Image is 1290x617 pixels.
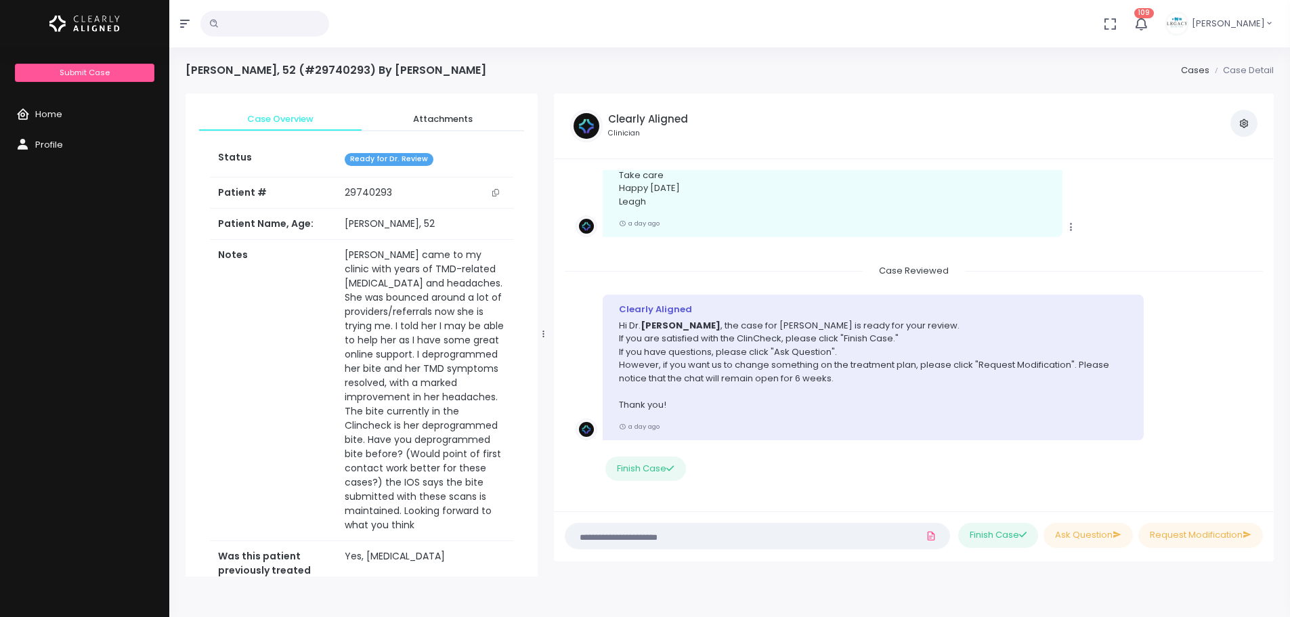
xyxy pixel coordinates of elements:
[372,112,513,126] span: Attachments
[210,112,351,126] span: Case Overview
[337,177,513,209] td: 29740293
[619,219,660,228] small: a day ago
[210,209,337,240] th: Patient Name, Age:
[337,541,513,615] td: Yes, [MEDICAL_DATA]
[15,64,154,82] a: Submit Case
[565,170,1263,498] div: scrollable content
[863,260,965,281] span: Case Reviewed
[1192,17,1265,30] span: [PERSON_NAME]
[1134,8,1154,18] span: 109
[35,138,63,151] span: Profile
[345,153,433,166] span: Ready for Dr. Review
[619,319,1127,412] p: Hi Dr. , the case for [PERSON_NAME] is ready for your review. If you are satisfied with the ClinC...
[923,524,939,548] a: Add Files
[337,240,513,541] td: [PERSON_NAME] came to my clinic with years of TMD-related [MEDICAL_DATA] and headaches. She was b...
[608,113,688,125] h5: Clearly Aligned
[1138,523,1263,548] button: Request Modification
[1209,64,1274,77] li: Case Detail
[186,64,486,77] h4: [PERSON_NAME], 52 (#29740293) By [PERSON_NAME]
[605,456,685,482] button: Finish Case
[1165,12,1189,36] img: Header Avatar
[641,319,721,332] b: [PERSON_NAME]
[958,523,1038,548] button: Finish Case
[186,93,538,576] div: scrollable content
[60,67,110,78] span: Submit Case
[337,209,513,240] td: [PERSON_NAME], 52
[49,9,120,38] img: Logo Horizontal
[1181,64,1209,77] a: Cases
[210,177,337,209] th: Patient #
[210,240,337,541] th: Notes
[608,128,688,139] small: Clinician
[210,541,337,615] th: Was this patient previously treated orthodontically in the past?
[210,142,337,177] th: Status
[1044,523,1133,548] button: Ask Question
[35,108,62,121] span: Home
[619,422,660,431] small: a day ago
[619,303,1127,316] div: Clearly Aligned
